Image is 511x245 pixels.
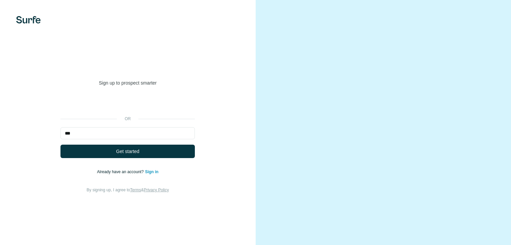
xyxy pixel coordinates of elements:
span: Already have an account? [97,169,145,174]
p: Sign up to prospect smarter [60,80,195,86]
p: or [117,116,138,122]
img: Surfe's logo [16,16,41,23]
iframe: Botão Iniciar sessão com o Google [57,96,198,111]
a: Terms [130,188,141,192]
span: By signing up, I agree to & [87,188,169,192]
a: Sign in [145,169,159,174]
h1: Welcome to [GEOGRAPHIC_DATA] [60,51,195,78]
a: Privacy Policy [144,188,169,192]
span: Get started [116,148,139,155]
button: Get started [60,145,195,158]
